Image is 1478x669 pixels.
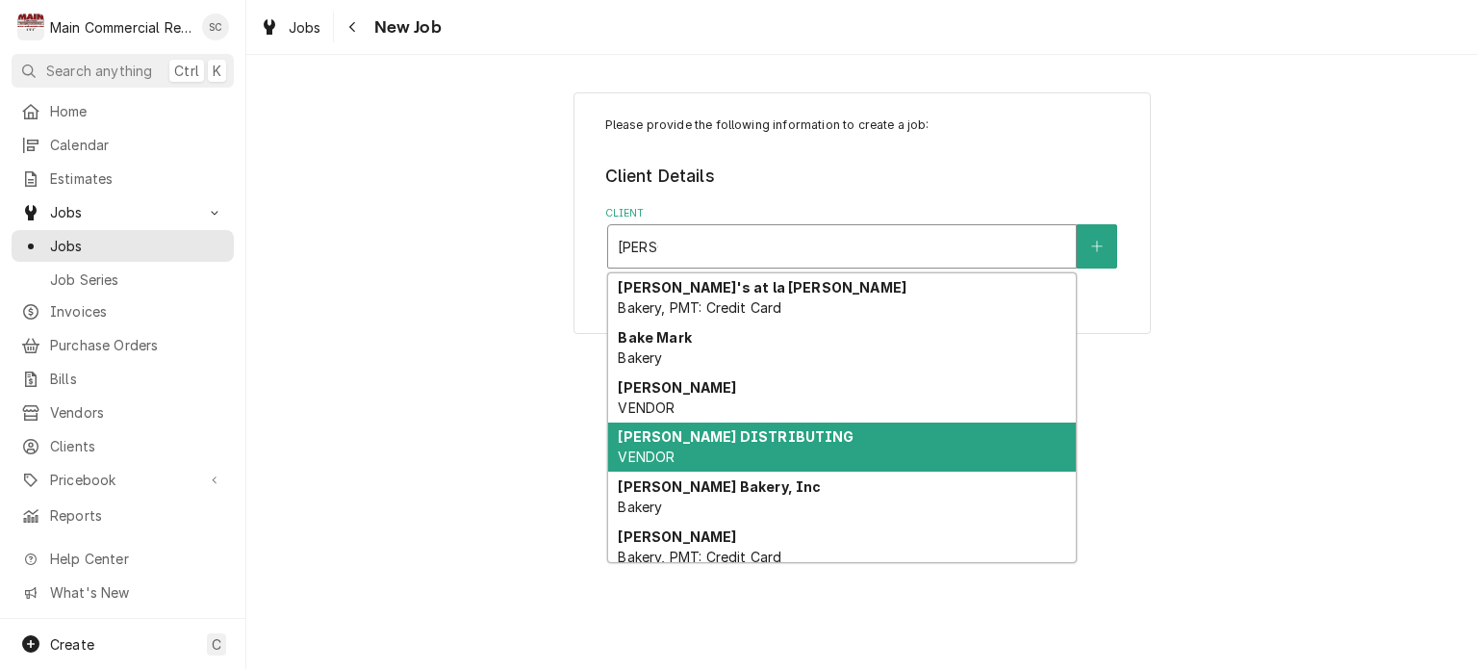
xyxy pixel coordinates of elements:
strong: [PERSON_NAME] DISTRIBUTING [618,428,854,445]
div: SC [202,13,229,40]
a: Go to Jobs [12,196,234,228]
span: Pricebook [50,470,195,490]
span: Home [50,101,224,121]
a: Bills [12,363,234,395]
span: Help Center [50,549,222,569]
button: Navigate back [338,12,369,42]
a: Vendors [12,397,234,428]
span: Bakery [618,499,662,515]
div: Job Create/Update [573,92,1151,334]
span: Clients [50,436,224,456]
div: Job Create/Update Form [605,116,1120,269]
label: Client [605,206,1120,221]
strong: [PERSON_NAME]'s at la [PERSON_NAME] [618,279,906,296]
span: C [212,634,221,655]
strong: [PERSON_NAME] Bakery, Inc [618,478,821,495]
span: Bakery [618,349,662,366]
p: Please provide the following information to create a job: [605,116,1120,134]
span: K [213,61,221,81]
span: Job Series [50,270,224,290]
svg: Create New Client [1091,240,1103,253]
span: Jobs [289,17,321,38]
span: Bakery, PMT: Credit Card [618,299,781,316]
legend: Client Details [605,164,1120,189]
a: Home [12,95,234,127]
div: Main Commercial Refrigeration Service's Avatar [17,13,44,40]
span: Jobs [50,236,224,256]
span: Calendar [50,135,224,155]
span: Bills [50,369,224,389]
span: Create [50,636,94,653]
span: Purchase Orders [50,335,224,355]
span: Search anything [46,61,152,81]
a: Estimates [12,163,234,194]
span: Ctrl [174,61,199,81]
a: Reports [12,500,234,531]
a: Go to Help Center [12,543,234,575]
div: M [17,13,44,40]
span: Jobs [50,202,195,222]
a: Calendar [12,129,234,161]
strong: [PERSON_NAME] [618,379,736,396]
div: Main Commercial Refrigeration Service [50,17,191,38]
a: Go to What's New [12,577,234,608]
span: Vendors [50,402,224,423]
a: Jobs [12,230,234,262]
span: Bakery, PMT: Credit Card [618,549,781,565]
button: Search anythingCtrlK [12,54,234,88]
span: What's New [50,582,222,603]
strong: [PERSON_NAME] [618,528,736,545]
div: Client [605,206,1120,269]
strong: Bake Mark [618,329,691,346]
a: Invoices [12,296,234,327]
span: Estimates [50,168,224,189]
span: Invoices [50,301,224,322]
a: Purchase Orders [12,329,234,361]
span: New Job [369,14,442,40]
a: Jobs [252,12,329,43]
div: Sharon Campbell's Avatar [202,13,229,40]
a: Clients [12,430,234,462]
a: Job Series [12,264,234,296]
span: Reports [50,505,224,526]
a: Go to Pricebook [12,464,234,496]
span: VENDOR [618,449,675,465]
button: Create New Client [1077,224,1117,269]
span: VENDOR [618,399,675,416]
